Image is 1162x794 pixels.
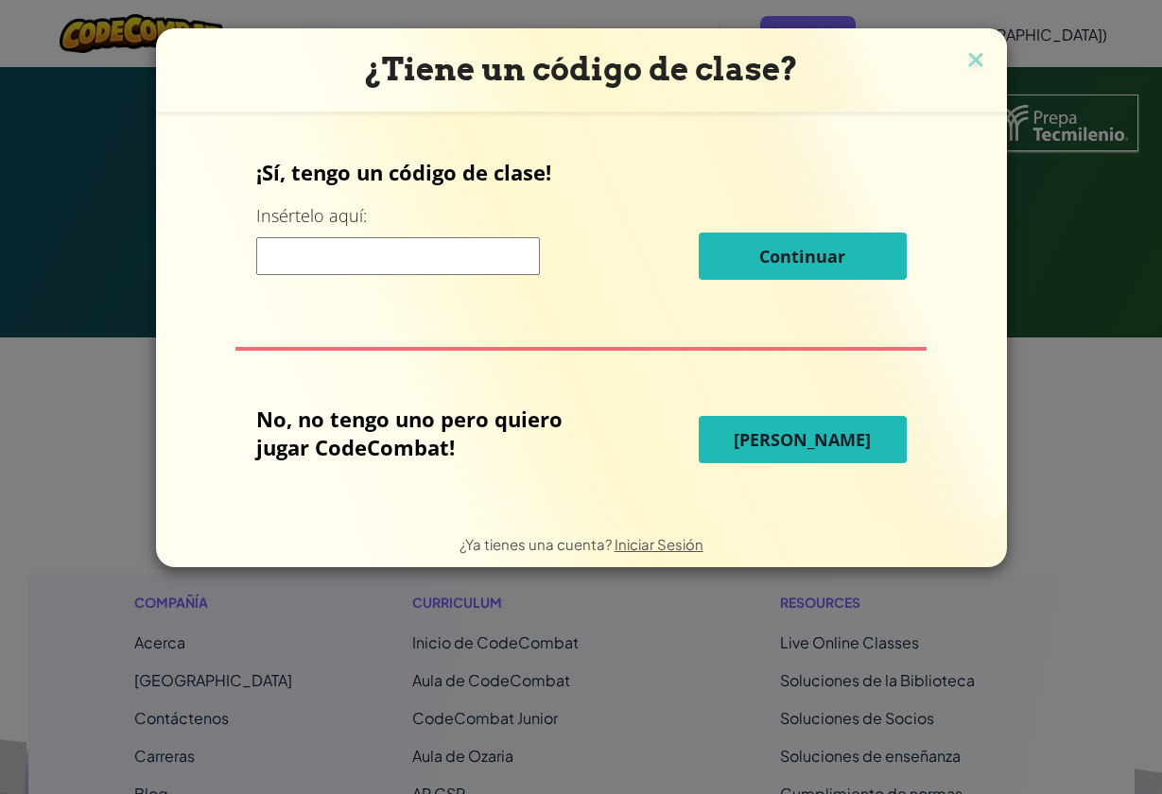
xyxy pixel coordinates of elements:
button: Continuar [699,233,907,280]
label: Insértelo aquí: [256,204,367,228]
span: [PERSON_NAME] [734,428,871,451]
span: Continuar [759,245,845,268]
img: close icon [963,47,988,76]
p: No, no tengo uno pero quiero jugar CodeCombat! [256,405,604,461]
a: Iniciar Sesión [615,535,703,553]
p: ¡Sí, tengo un código de clase! [256,158,907,186]
span: ¿Tiene un código de clase? [365,50,798,88]
span: ¿Ya tienes una cuenta? [460,535,615,553]
button: [PERSON_NAME] [699,416,907,463]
